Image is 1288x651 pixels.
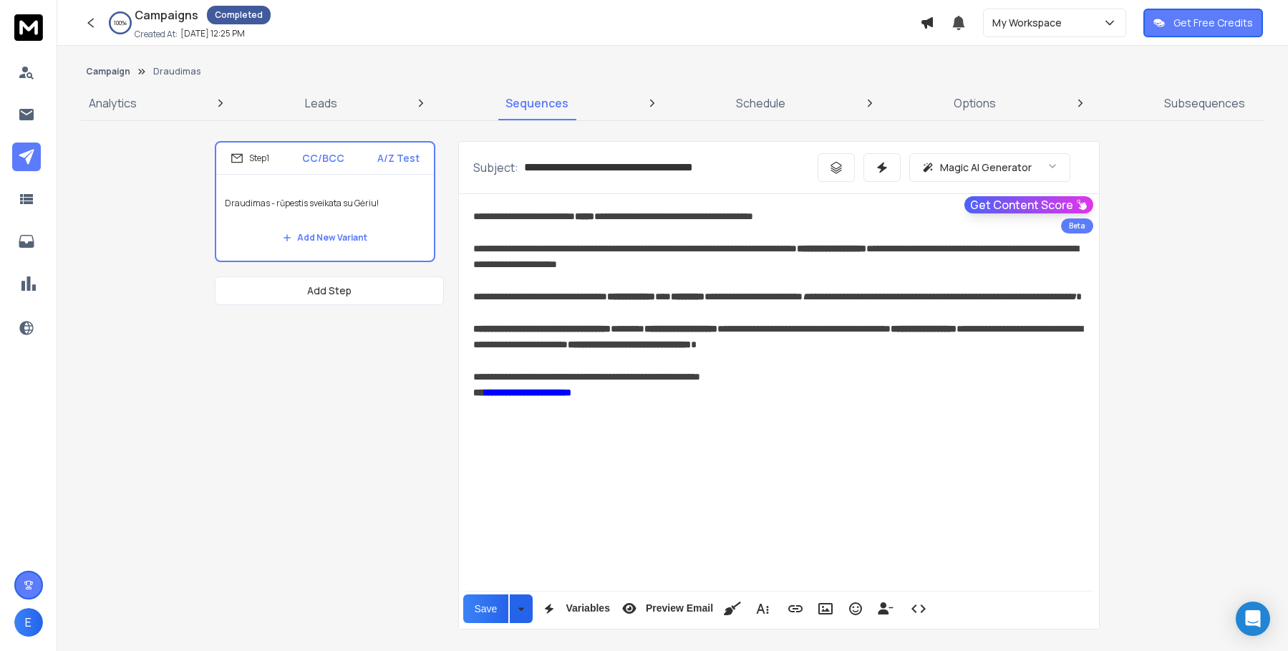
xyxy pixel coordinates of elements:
p: [DATE] 12:25 PM [180,28,245,39]
button: Insert Link (⌘K) [782,594,809,623]
p: A/Z Test [377,151,420,165]
li: Step1CC/BCCA/Z TestDraudimas - rūpestis sveikata su Gėriu!Add New Variant [215,141,435,262]
button: Save [463,594,509,623]
button: Add New Variant [271,223,379,252]
p: Analytics [89,95,137,112]
span: Variables [563,602,613,614]
p: Subject: [473,159,518,176]
p: Draudimas - rūpestis sveikata su Gėriu! [225,183,425,223]
p: Magic AI Generator [940,160,1032,175]
p: Subsequences [1164,95,1245,112]
a: Leads [296,86,346,120]
button: Code View [905,594,932,623]
button: Add Step [215,276,444,305]
button: Emoticons [842,594,869,623]
button: Get Content Score [964,196,1093,213]
h1: Campaigns [135,6,198,24]
button: Get Free Credits [1143,9,1263,37]
p: Created At: [135,29,178,40]
button: Magic AI Generator [909,153,1070,182]
p: Draudimas [153,66,200,77]
button: Preview Email [616,594,716,623]
a: Analytics [80,86,145,120]
p: CC/BCC [302,151,344,165]
a: Options [945,86,1004,120]
div: Open Intercom Messenger [1236,602,1270,636]
button: E [14,608,43,637]
button: Insert Unsubscribe Link [872,594,899,623]
p: My Workspace [992,16,1067,30]
button: Variables [536,594,613,623]
p: Schedule [736,95,785,112]
a: Schedule [727,86,794,120]
div: Beta [1061,218,1093,233]
p: Get Free Credits [1173,16,1253,30]
button: More Text [749,594,776,623]
button: Clean HTML [719,594,746,623]
span: Preview Email [643,602,716,614]
a: Sequences [497,86,577,120]
p: Options [954,95,996,112]
p: Sequences [505,95,568,112]
button: Insert Image (⌘P) [812,594,839,623]
button: Campaign [86,66,130,77]
div: Step 1 [231,152,269,165]
p: Leads [305,95,337,112]
p: 100 % [114,19,127,27]
a: Subsequences [1156,86,1254,120]
div: Completed [207,6,271,24]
